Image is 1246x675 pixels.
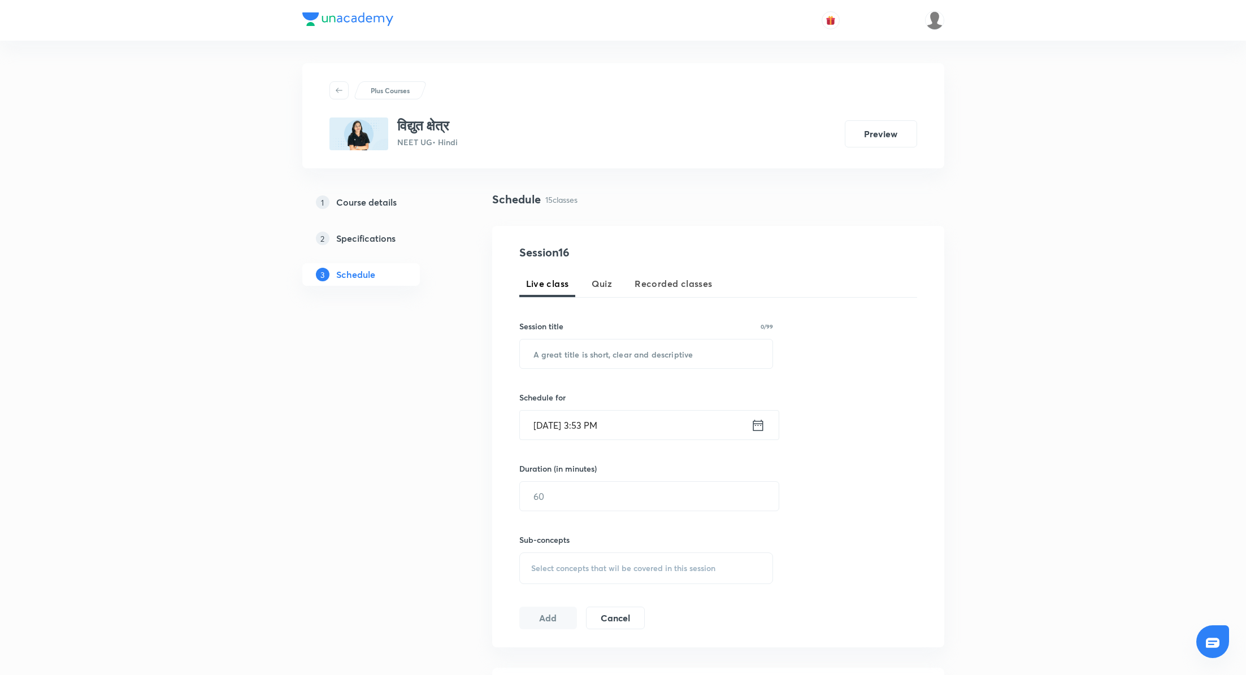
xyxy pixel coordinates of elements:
[519,244,726,261] h4: Session 16
[397,136,458,148] p: NEET UG • Hindi
[520,339,773,368] input: A great title is short, clear and descriptive
[371,85,410,95] p: Plus Courses
[545,194,578,206] p: 15 classes
[519,534,774,546] h6: Sub-concepts
[492,191,541,208] h4: Schedule
[519,607,578,629] button: Add
[845,120,917,147] button: Preview
[316,268,329,281] p: 3
[519,320,563,332] h6: Session title
[397,117,458,134] h3: विद्युत क्षेत्र
[520,482,779,511] input: 60
[336,268,375,281] h5: Schedule
[526,277,569,290] span: Live class
[329,117,388,150] img: 5AFEC5F2-58A9-488E-B73E-AF7FA56527E4_plus.png
[336,195,397,209] h5: Course details
[519,463,597,474] h6: Duration (in minutes)
[302,12,393,29] a: Company Logo
[302,12,393,26] img: Company Logo
[316,195,329,209] p: 1
[519,391,774,403] h6: Schedule for
[635,277,712,290] span: Recorded classes
[531,564,715,573] span: Select concepts that wil be covered in this session
[302,191,456,214] a: 1Course details
[586,607,644,629] button: Cancel
[925,11,944,30] img: Siddharth Mitra
[826,15,836,25] img: avatar
[822,11,840,29] button: avatar
[761,324,773,329] p: 0/99
[302,227,456,250] a: 2Specifications
[336,232,396,245] h5: Specifications
[316,232,329,245] p: 2
[592,277,613,290] span: Quiz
